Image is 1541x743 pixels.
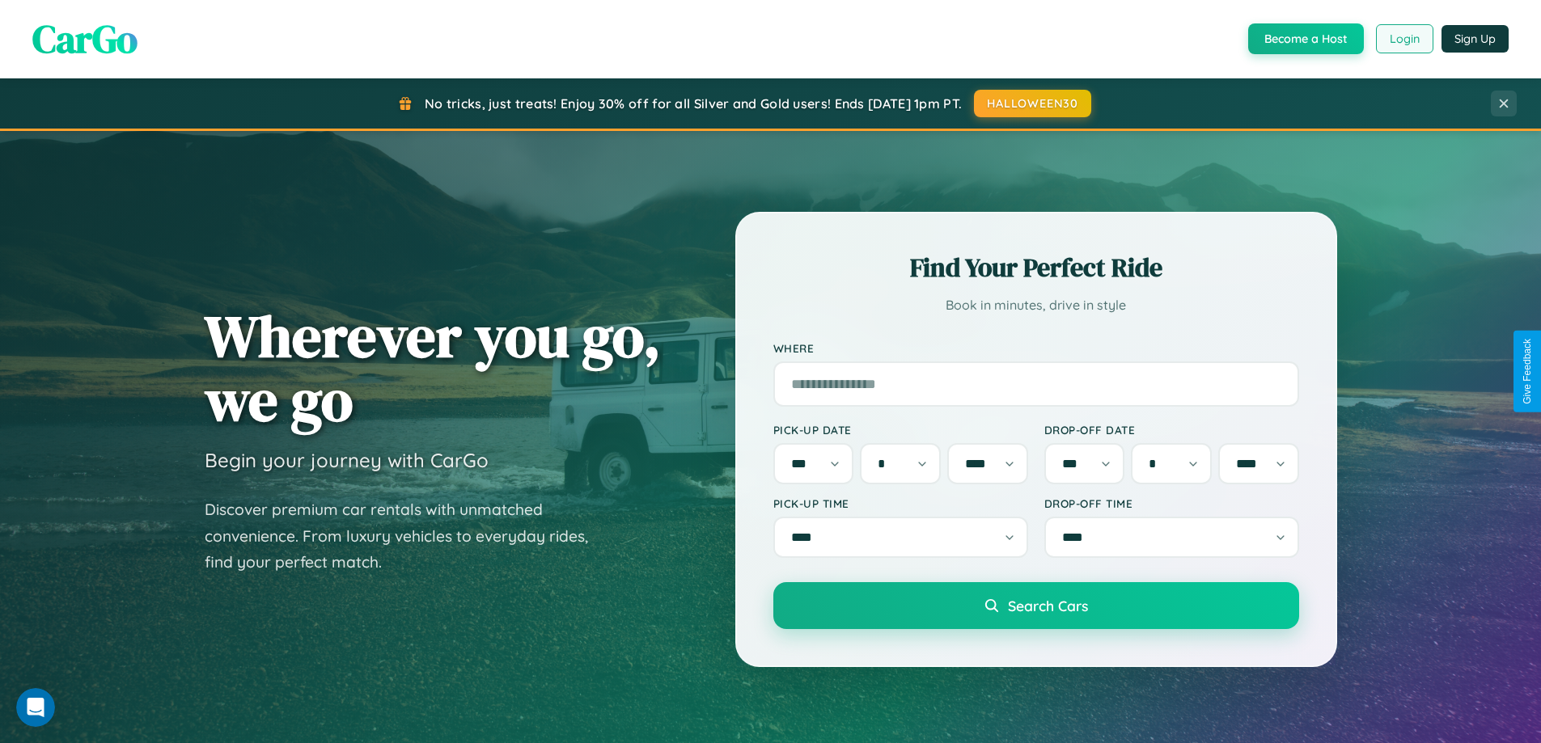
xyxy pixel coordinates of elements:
[1008,597,1088,614] span: Search Cars
[1044,496,1299,510] label: Drop-off Time
[205,448,489,472] h3: Begin your journey with CarGo
[773,250,1299,285] h2: Find Your Perfect Ride
[1442,25,1509,53] button: Sign Up
[32,12,138,65] span: CarGo
[425,95,962,112] span: No tricks, just treats! Enjoy 30% off for all Silver and Gold users! Ends [DATE] 1pm PT.
[974,90,1091,117] button: HALLOWEEN30
[773,582,1299,629] button: Search Cars
[1376,24,1433,53] button: Login
[773,293,1299,317] p: Book in minutes, drive in style
[773,341,1299,355] label: Where
[1044,423,1299,437] label: Drop-off Date
[1522,339,1533,404] div: Give Feedback
[1248,23,1364,54] button: Become a Host
[773,496,1028,510] label: Pick-up Time
[205,304,661,432] h1: Wherever you go, we go
[205,496,609,576] p: Discover premium car rentals with unmatched convenience. From luxury vehicles to everyday rides, ...
[16,688,55,727] iframe: Intercom live chat
[773,423,1028,437] label: Pick-up Date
